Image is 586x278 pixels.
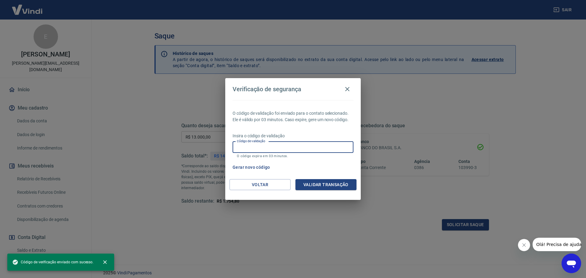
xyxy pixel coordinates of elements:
button: Validar transação [295,179,356,190]
span: Olá! Precisa de ajuda? [4,4,51,9]
h4: Verificação de segurança [233,85,301,93]
button: Voltar [230,179,291,190]
p: O código expira em 03 minutos. [237,154,349,158]
iframe: Mensagem da empresa [533,238,581,251]
button: Gerar novo código [230,162,273,173]
iframe: Fechar mensagem [518,239,530,251]
span: Código de verificação enviado com sucesso. [12,259,93,265]
p: Insira o código de validação [233,133,353,139]
label: Código de validação [237,139,265,143]
button: close [98,255,112,269]
p: O código de validação foi enviado para o contato selecionado. Ele é válido por 03 minutos. Caso e... [233,110,353,123]
iframe: Botão para abrir a janela de mensagens [562,254,581,273]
